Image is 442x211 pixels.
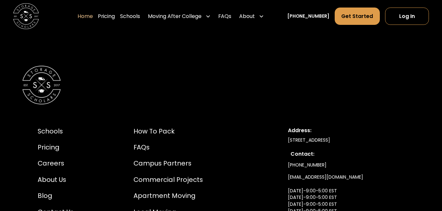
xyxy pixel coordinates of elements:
[13,3,39,29] img: Storage Scholars main logo
[98,7,115,25] a: Pricing
[239,12,255,20] div: About
[385,8,429,25] a: Log In
[291,150,402,158] div: Contact:
[38,175,79,185] a: About Us
[22,66,61,105] img: Storage Scholars Logomark.
[288,137,404,144] div: [STREET_ADDRESS]
[287,13,329,20] a: [PHONE_NUMBER]
[133,127,203,136] a: How to Pack
[120,7,140,25] a: Schools
[133,191,203,201] a: Apartment Moving
[148,12,202,20] div: Moving After College
[218,7,231,25] a: FAQs
[288,127,404,134] div: Address:
[133,143,203,152] a: FAQs
[38,127,79,136] a: Schools
[145,7,213,25] div: Moving After College
[133,175,203,185] a: Commercial Projects
[38,159,79,168] a: Careers
[78,7,93,25] a: Home
[38,191,79,201] a: Blog
[38,143,79,152] a: Pricing
[237,7,266,25] div: About
[335,8,380,25] a: Get Started
[288,159,327,171] a: [PHONE_NUMBER]
[133,159,203,168] a: Campus Partners
[13,3,39,29] a: home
